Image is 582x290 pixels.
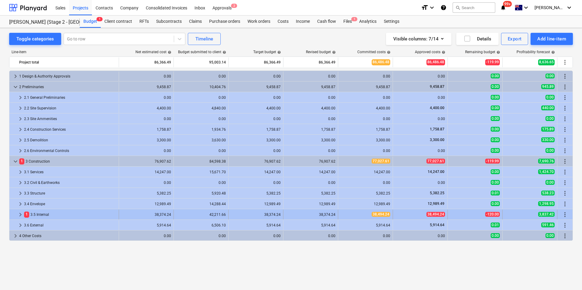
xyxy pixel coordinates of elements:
span: keyboard_arrow_right [12,73,19,80]
span: More actions [561,222,569,229]
span: 12,989.49 [427,202,445,206]
div: 2.6 Environmental Controls [24,146,116,156]
div: 95,003.14 [176,57,226,67]
span: 9,458.87 [429,85,445,89]
span: 440.00 [541,105,555,110]
span: 1,298.95 [538,201,555,206]
span: help [495,50,500,54]
i: format_size [421,4,428,11]
div: 0.00 [176,117,226,121]
div: 15,671.70 [176,170,226,174]
div: 0.00 [121,149,171,153]
div: 84,598.38 [176,159,226,164]
div: 38,374.24 [231,212,281,217]
span: More actions [561,179,569,186]
div: 3.2 Civil & Earthworks [24,178,116,188]
button: Search [453,2,495,13]
span: 0.01 [491,223,500,227]
div: 1,758.87 [341,127,390,132]
span: More actions [561,211,569,218]
span: More actions [561,73,569,80]
div: 2 Preliminaries [19,82,116,92]
div: 4,400.00 [286,106,335,110]
div: 0.00 [176,74,226,78]
iframe: Chat Widget [552,261,582,290]
div: 12,989.49 [121,202,171,206]
span: More actions [561,83,569,91]
div: 2.5 Demolition [24,135,116,145]
span: keyboard_arrow_right [17,179,24,186]
div: Target budget [253,50,281,54]
div: 9,458.87 [121,85,171,89]
span: help [550,50,555,54]
span: 1 [19,158,24,164]
span: 538.23 [541,191,555,195]
div: 3,300.00 [286,138,335,142]
span: help [386,50,391,54]
span: 2 [231,4,237,8]
div: 0.00 [176,234,226,238]
span: 77,027.61 [372,159,390,164]
div: 12,989.49 [231,202,281,206]
div: 3,300.00 [341,138,390,142]
div: 14,288.44 [176,202,226,206]
span: 0.00 [491,95,500,100]
div: Approved costs [415,50,445,54]
div: 14,247.00 [231,170,281,174]
div: Toggle categories [16,35,54,43]
span: keyboard_arrow_right [12,232,19,240]
button: Add line-item [531,33,573,45]
div: 0.00 [395,95,445,100]
div: Cash flow [314,16,340,28]
span: 99+ [503,1,512,7]
div: 3,300.00 [121,138,171,142]
div: 76,907.62 [121,159,171,164]
span: 0.00 [491,201,500,206]
div: 0.00 [231,95,281,100]
div: 0.00 [341,74,390,78]
span: 175.89 [541,127,555,132]
div: Remaining budget [465,50,500,54]
div: 0.00 [231,74,281,78]
div: 0.00 [395,74,445,78]
span: More actions [561,126,569,133]
i: Knowledge base [440,4,447,11]
span: help [331,50,336,54]
span: 3,837.42 [538,212,555,217]
div: 9,458.87 [341,85,390,89]
span: More actions [561,105,569,112]
span: 86,486.48 [372,59,390,65]
div: 4,840.00 [176,106,226,110]
span: keyboard_arrow_down [12,83,19,91]
a: Analytics [356,16,380,28]
span: help [440,50,445,54]
span: 7,690.76 [538,159,555,164]
div: 0.00 [121,234,171,238]
div: 0.00 [395,181,445,185]
span: -120.00 [485,212,500,217]
span: keyboard_arrow_right [17,136,24,144]
div: 0.00 [341,95,390,100]
span: 591.46 [541,223,555,227]
div: 0.00 [341,117,390,121]
div: 3.4 Envelope [24,199,116,209]
span: 0.00 [491,180,500,185]
i: notifications [500,4,506,11]
div: Client contract [101,16,136,28]
span: keyboard_arrow_right [17,105,24,112]
div: 42,211.66 [176,212,226,217]
div: 1,758.87 [286,127,335,132]
div: 1,758.87 [231,127,281,132]
a: Costs [274,16,292,28]
span: 0.00 [491,137,500,142]
div: 5,914.64 [121,223,171,227]
div: 4,400.00 [341,106,390,110]
button: Timeline [188,33,221,45]
a: Work orders [244,16,274,28]
div: Budget submitted to client [178,50,226,54]
div: 0.00 [286,74,335,78]
a: Claims [185,16,205,28]
span: More actions [561,168,569,176]
div: 5,382.25 [231,191,281,195]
